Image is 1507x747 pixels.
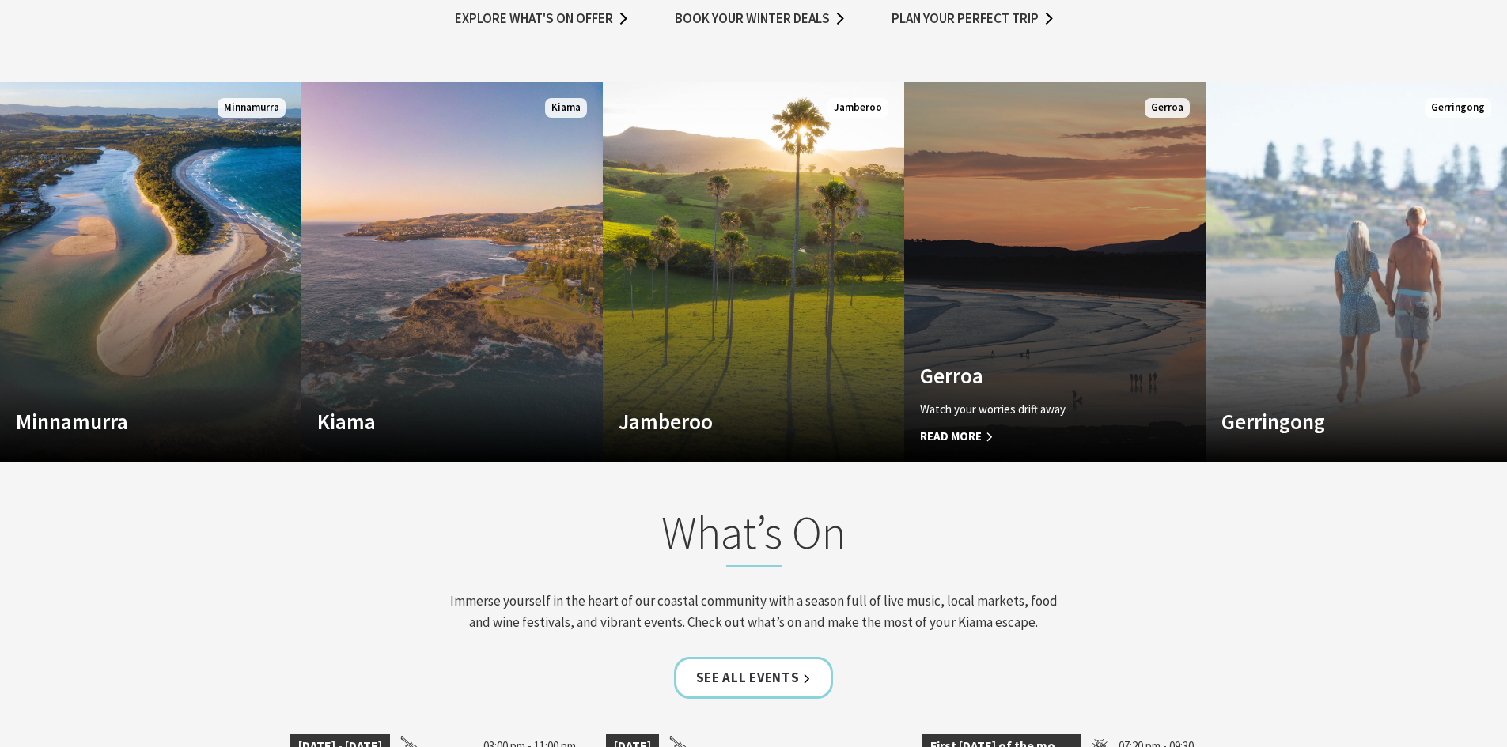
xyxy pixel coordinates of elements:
a: Custom Image Used Gerroa Watch your worries drift away Read More Gerroa [904,82,1206,462]
a: Custom Image Used Jamberoo Jamberoo [603,82,904,462]
h2: What’s On [444,505,1064,567]
h4: Gerroa [920,363,1145,388]
span: Gerringong [1425,98,1491,118]
h4: Jamberoo [619,409,843,434]
span: Jamberoo [827,98,888,118]
span: Kiama [545,98,587,118]
span: Minnamurra [218,98,286,118]
p: Watch your worries drift away [920,400,1145,419]
a: Explore what's on offer [455,8,627,31]
a: Plan your perfect trip [892,8,1053,31]
h4: Kiama [317,409,542,434]
h4: Gerringong [1221,409,1446,434]
span: Read More [920,427,1145,446]
a: Custom Image Used Kiama Kiama [301,82,603,462]
p: Immerse yourself in the heart of our coastal community with a season full of live music, local ma... [444,590,1064,633]
h4: Minnamurra [16,409,240,434]
a: Custom Image Used Gerringong Gerringong [1206,82,1507,462]
a: Book your winter deals [675,8,844,31]
a: See all Events [674,657,834,699]
span: Gerroa [1145,98,1190,118]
